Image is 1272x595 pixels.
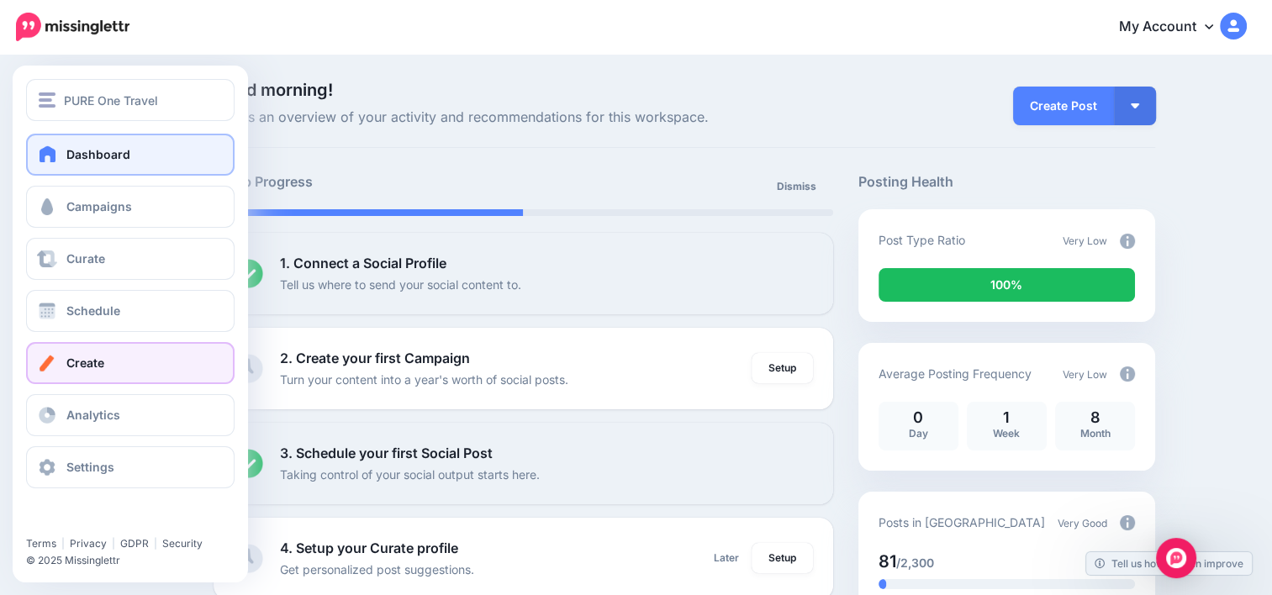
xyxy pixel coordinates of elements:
[1013,87,1114,125] a: Create Post
[879,513,1045,532] p: Posts in [GEOGRAPHIC_DATA]
[767,171,826,202] a: Dismiss
[66,199,132,213] span: Campaigns
[280,275,521,294] p: Tell us where to send your social content to.
[26,342,235,384] a: Create
[26,134,235,176] a: Dashboard
[1064,410,1127,425] p: 8
[162,537,203,550] a: Security
[975,410,1038,425] p: 1
[1086,552,1252,575] a: Tell us how we can improve
[1102,7,1247,48] a: My Account
[66,303,120,318] span: Schedule
[280,465,540,484] p: Taking control of your social output starts here.
[214,80,333,100] span: Good morning!
[879,579,886,589] div: 3% of your posts in the last 30 days have been from Drip Campaigns
[879,364,1032,383] p: Average Posting Frequency
[1120,515,1135,530] img: info-circle-grey.png
[112,537,115,550] span: |
[909,427,928,440] span: Day
[752,353,813,383] a: Setup
[120,537,149,550] a: GDPR
[1063,368,1107,381] span: Very Low
[1120,234,1135,249] img: info-circle-grey.png
[280,445,493,461] b: 3. Schedule your first Social Post
[1120,366,1135,382] img: info-circle-grey.png
[887,410,950,425] p: 0
[280,255,446,271] b: 1. Connect a Social Profile
[879,230,965,250] p: Post Type Ratio
[66,408,120,422] span: Analytics
[1058,517,1107,529] span: Very Good
[26,238,235,280] a: Curate
[879,551,896,571] span: 81
[1131,103,1139,108] img: arrow-down-white.png
[752,543,813,573] a: Setup
[70,537,107,550] a: Privacy
[66,147,130,161] span: Dashboard
[280,540,458,556] b: 4. Setup your Curate profile
[26,79,235,121] button: PURE One Travel
[704,543,749,573] a: Later
[993,427,1020,440] span: Week
[1156,538,1196,578] div: Open Intercom Messenger
[16,13,129,41] img: Missinglettr
[280,560,474,579] p: Get personalized post suggestions.
[26,446,235,488] a: Settings
[26,537,56,550] a: Terms
[26,394,235,436] a: Analytics
[39,92,55,108] img: menu.png
[1063,234,1107,247] span: Very Low
[214,107,833,129] span: Here's an overview of your activity and recommendations for this workspace.
[66,355,104,370] span: Create
[64,91,158,110] span: PURE One Travel
[26,552,245,569] li: © 2025 Missinglettr
[66,251,105,266] span: Curate
[879,268,1135,302] div: 100% of your posts in the last 30 days were manually created (i.e. were not from Drip Campaigns o...
[280,350,470,366] b: 2. Create your first Campaign
[61,537,65,550] span: |
[234,449,263,478] img: checked-circle.png
[1079,427,1110,440] span: Month
[26,186,235,228] a: Campaigns
[858,171,1155,192] h5: Posting Health
[234,259,263,288] img: checked-circle.png
[66,460,114,474] span: Settings
[26,290,235,332] a: Schedule
[214,171,523,192] h5: Setup Progress
[26,513,154,529] iframe: Twitter Follow Button
[234,354,263,383] img: clock-grey.png
[896,556,934,570] span: /2,300
[280,370,568,389] p: Turn your content into a year's worth of social posts.
[154,537,157,550] span: |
